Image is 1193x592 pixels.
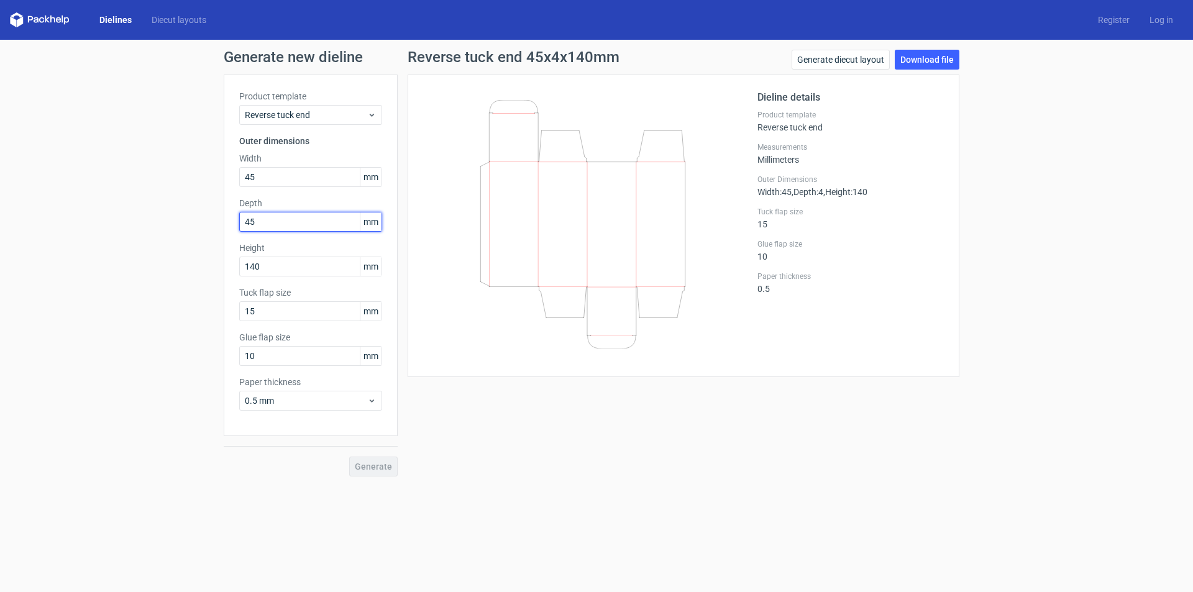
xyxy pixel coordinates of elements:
[239,197,382,209] label: Depth
[757,207,944,217] label: Tuck flap size
[895,50,959,70] a: Download file
[245,394,367,407] span: 0.5 mm
[239,90,382,102] label: Product template
[757,271,944,281] label: Paper thickness
[360,257,382,276] span: mm
[360,168,382,186] span: mm
[239,242,382,254] label: Height
[757,142,944,165] div: Millimeters
[360,347,382,365] span: mm
[239,376,382,388] label: Paper thickness
[239,135,382,147] h3: Outer dimensions
[408,50,619,65] h1: Reverse tuck end 45x4x140mm
[757,90,944,105] h2: Dieline details
[792,50,890,70] a: Generate diecut layout
[757,175,944,184] label: Outer Dimensions
[757,239,944,249] label: Glue flap size
[1140,14,1183,26] a: Log in
[239,286,382,299] label: Tuck flap size
[89,14,142,26] a: Dielines
[142,14,216,26] a: Diecut layouts
[757,207,944,229] div: 15
[823,187,867,197] span: , Height : 140
[757,239,944,262] div: 10
[757,110,944,120] label: Product template
[245,109,367,121] span: Reverse tuck end
[757,271,944,294] div: 0.5
[1088,14,1140,26] a: Register
[239,331,382,344] label: Glue flap size
[757,187,792,197] span: Width : 45
[360,302,382,321] span: mm
[792,187,823,197] span: , Depth : 4
[239,152,382,165] label: Width
[224,50,969,65] h1: Generate new dieline
[360,212,382,231] span: mm
[757,110,944,132] div: Reverse tuck end
[757,142,944,152] label: Measurements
